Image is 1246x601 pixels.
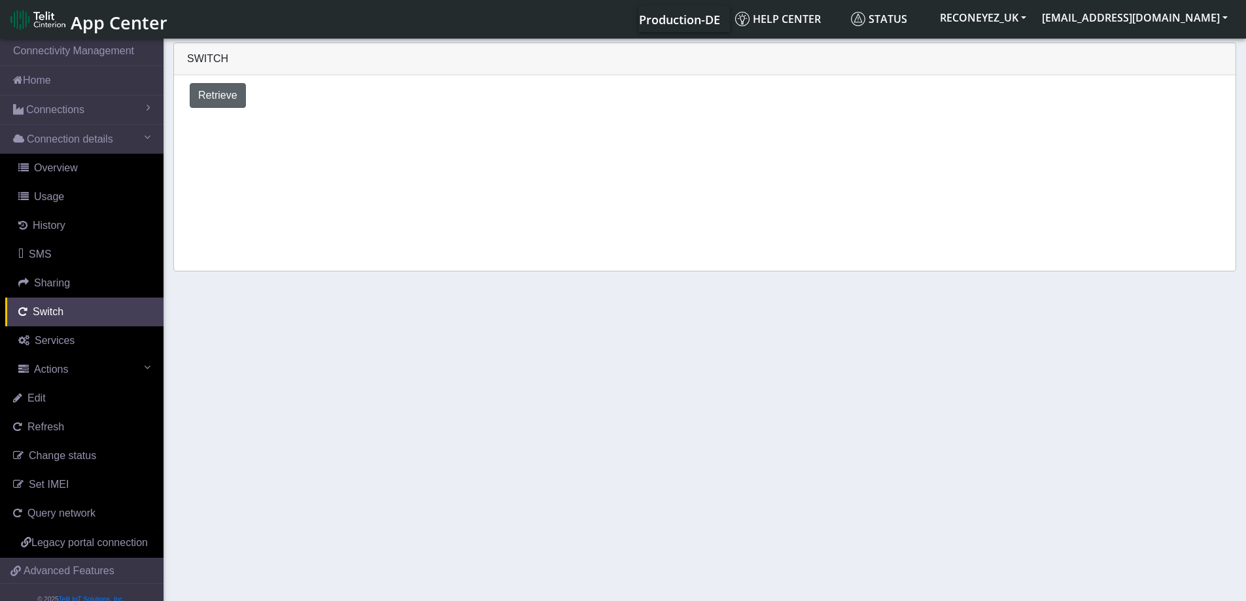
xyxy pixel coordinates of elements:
span: Legacy portal connection [31,537,148,548]
span: Status [851,12,907,26]
span: Edit [27,392,46,404]
img: knowledge.svg [735,12,750,26]
img: logo-telit-cinterion-gw-new.png [10,9,65,30]
span: SMS [29,249,52,260]
a: Actions [5,355,164,384]
span: Change status [29,450,96,461]
span: Sharing [34,277,70,288]
a: App Center [10,5,165,33]
span: History [33,220,65,231]
span: Help center [735,12,821,26]
a: Services [5,326,164,355]
a: Your current platform instance [638,6,719,32]
span: Actions [34,364,68,375]
button: RECONEYEZ_UK [932,6,1034,29]
a: SMS [5,240,164,269]
a: Help center [730,6,846,32]
span: Usage [34,191,64,202]
button: [EMAIL_ADDRESS][DOMAIN_NAME] [1034,6,1236,29]
span: Connection details [27,131,113,147]
a: Overview [5,154,164,182]
span: Refresh [27,421,64,432]
a: Switch [5,298,164,326]
a: Status [846,6,932,32]
span: Retrieve [198,90,237,101]
span: Query network [27,507,95,519]
span: Production-DE [639,12,720,27]
span: App Center [71,10,167,35]
span: Set IMEI [29,479,69,490]
span: Advanced Features [24,563,114,579]
span: Services [35,335,75,346]
a: Sharing [5,269,164,298]
a: History [5,211,164,240]
span: Switch [187,53,228,64]
span: Switch [33,306,63,317]
img: status.svg [851,12,865,26]
span: Connections [26,102,84,118]
a: Usage [5,182,164,211]
button: Retrieve [190,83,246,108]
span: Overview [34,162,78,173]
